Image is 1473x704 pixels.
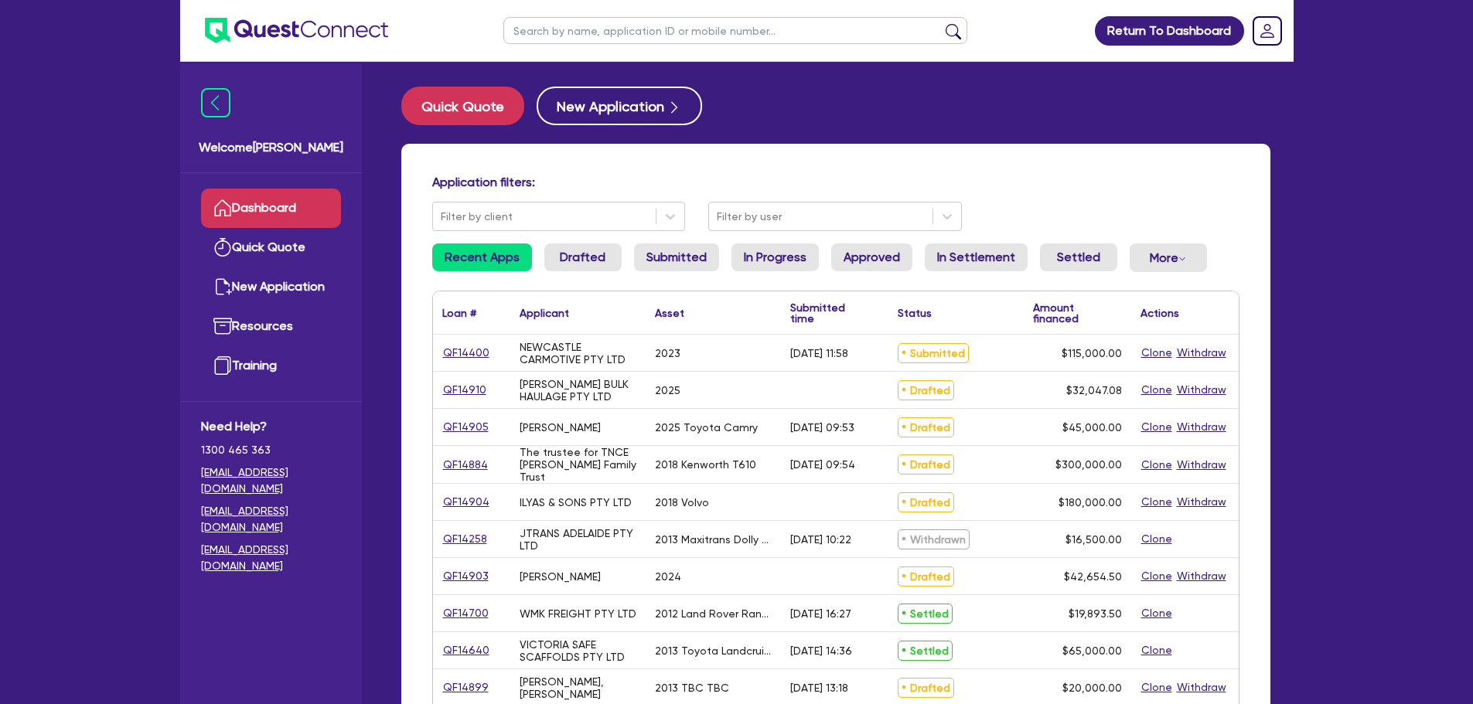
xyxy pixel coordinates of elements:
div: 2025 [655,384,680,396]
img: training [213,356,232,375]
a: Quick Quote [201,228,341,267]
a: Quick Quote [401,87,537,125]
span: Settled [898,641,953,661]
span: Drafted [898,454,954,474]
a: Dropdown toggle [1247,11,1287,51]
button: Clone [1141,456,1173,474]
a: Recent Apps [432,243,532,271]
div: [DATE] 16:27 [790,607,851,620]
button: Clone [1141,530,1173,548]
button: Withdraw [1176,567,1227,585]
button: Withdraw [1176,344,1227,362]
div: [DATE] 11:58 [790,347,848,359]
div: 2013 Maxitrans Dolly Trailer [655,533,772,546]
a: QF14899 [442,678,489,696]
button: Clone [1141,418,1173,436]
div: 2013 TBC TBC [655,682,729,694]
span: $300,000.00 [1055,458,1122,471]
div: [PERSON_NAME] [520,570,601,583]
button: Quick Quote [401,87,524,125]
div: NEWCASTLE CARMOTIVE PTY LTD [520,341,636,366]
a: Settled [1040,243,1117,271]
h4: Application filters: [432,175,1239,189]
div: WMK FREIGHT PTY LTD [520,607,636,620]
a: In Progress [731,243,819,271]
a: Dashboard [201,189,341,228]
div: 2023 [655,347,680,359]
span: Submitted [898,343,969,363]
span: Settled [898,604,953,624]
a: Drafted [544,243,622,271]
img: new-application [213,277,232,296]
div: [PERSON_NAME] BULK HAULAGE PTY LTD [520,378,636,403]
a: QF14905 [442,418,489,436]
button: Clone [1141,344,1173,362]
button: New Application [537,87,702,125]
span: $180,000.00 [1059,496,1122,508]
img: icon-menu-close [201,88,230,117]
span: Withdrawn [898,529,970,549]
div: [DATE] 14:36 [790,644,852,657]
div: VICTORIA SAFE SCAFFOLDS PTY LTD [520,638,636,663]
a: QF14910 [442,381,487,399]
button: Clone [1141,381,1173,399]
div: [DATE] 09:54 [790,458,855,471]
div: [PERSON_NAME], [PERSON_NAME] [520,675,636,700]
div: Actions [1141,308,1179,318]
a: [EMAIL_ADDRESS][DOMAIN_NAME] [201,503,341,536]
span: 1300 465 363 [201,442,341,458]
div: Loan # [442,308,476,318]
span: Drafted [898,566,954,587]
a: QF14903 [442,567,489,585]
div: 2013 Toyota Landcruiser [655,644,772,657]
div: Applicant [520,308,569,318]
a: Resources [201,307,341,346]
a: Approved [831,243,912,271]
div: JTRANS ADELAIDE PTY LTD [520,527,636,552]
span: Drafted [898,417,954,437]
a: [EMAIL_ADDRESS][DOMAIN_NAME] [201,464,341,497]
div: 2025 Toyota Camry [655,421,758,434]
div: 2012 Land Rover Range Rover Sport [655,607,772,620]
a: Submitted [634,243,719,271]
span: Drafted [898,492,954,512]
div: [DATE] 10:22 [790,533,851,546]
span: $32,047.08 [1066,384,1122,396]
span: $16,500.00 [1066,533,1122,546]
button: Clone [1141,678,1173,696]
button: Dropdown toggle [1130,243,1207,272]
div: [PERSON_NAME] [520,421,601,434]
span: $19,893.50 [1069,607,1122,620]
a: Training [201,346,341,386]
span: Welcome [PERSON_NAME] [199,138,343,157]
span: $65,000.00 [1062,644,1122,657]
a: QF14700 [442,604,489,622]
img: resources [213,317,232,335]
button: Clone [1141,567,1173,585]
a: QF14884 [442,456,489,474]
div: The trustee for TNCE [PERSON_NAME] Family Trust [520,446,636,483]
a: Return To Dashboard [1095,16,1244,46]
a: In Settlement [925,243,1028,271]
span: Need Help? [201,417,341,436]
button: Clone [1141,493,1173,511]
span: Drafted [898,380,954,400]
button: Withdraw [1176,418,1227,436]
a: [EMAIL_ADDRESS][DOMAIN_NAME] [201,542,341,574]
div: Status [898,308,932,318]
button: Withdraw [1176,678,1227,696]
span: Drafted [898,678,954,698]
a: QF14258 [442,530,488,548]
input: Search by name, application ID or mobile number... [503,17,967,44]
div: Submitted time [790,302,865,324]
a: QF14904 [442,493,490,511]
button: Withdraw [1176,381,1227,399]
span: $20,000.00 [1062,682,1122,694]
div: 2018 Kenworth T610 [655,458,756,471]
div: Asset [655,308,684,318]
div: 2018 Volvo [655,496,709,508]
span: $115,000.00 [1062,347,1122,359]
button: Clone [1141,641,1173,659]
div: ILYAS & SONS PTY LTD [520,496,632,508]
